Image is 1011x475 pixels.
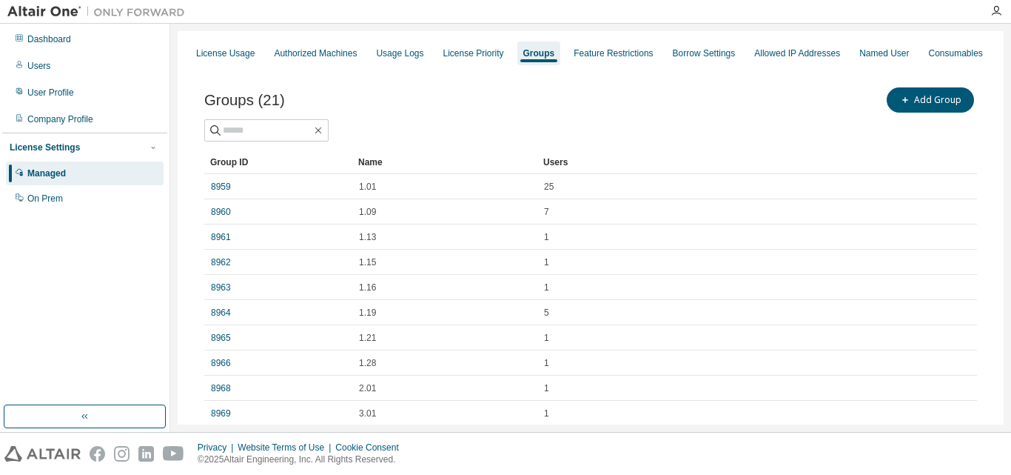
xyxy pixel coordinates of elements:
a: 8966 [211,357,231,369]
div: License Usage [196,47,255,59]
div: License Priority [443,47,504,59]
span: 1.19 [359,307,376,319]
span: 1 [544,408,549,419]
div: Name [358,150,531,174]
div: Cookie Consent [335,442,407,454]
div: Feature Restrictions [574,47,653,59]
a: 8962 [211,256,231,268]
img: facebook.svg [90,446,105,462]
img: instagram.svg [114,446,130,462]
div: Privacy [198,442,238,454]
span: 1.09 [359,206,376,218]
span: 1 [544,382,549,394]
span: 7 [544,206,549,218]
span: 2.01 [359,382,376,394]
span: 1.16 [359,282,376,293]
span: 1 [544,332,549,344]
span: Groups (21) [204,92,285,109]
div: Users [27,60,50,72]
div: Authorized Machines [274,47,357,59]
span: 1 [544,282,549,293]
span: 25 [544,181,554,193]
div: Group ID [210,150,346,174]
img: youtube.svg [163,446,184,462]
div: On Prem [27,193,63,205]
img: altair_logo.svg [4,446,81,462]
div: License Settings [10,142,80,153]
div: Users [543,150,928,174]
span: 3.01 [359,408,376,419]
span: 1.01 [359,181,376,193]
button: Add Group [887,87,974,113]
div: Website Terms of Use [238,442,335,454]
div: Borrow Settings [673,47,736,59]
img: Altair One [7,4,192,19]
span: 5 [544,307,549,319]
div: Managed [27,167,66,179]
a: 8960 [211,206,231,218]
img: linkedin.svg [138,446,154,462]
span: 1 [544,357,549,369]
div: Usage Logs [376,47,423,59]
div: Consumables [929,47,983,59]
span: 1.15 [359,256,376,268]
div: Named User [859,47,909,59]
div: Groups [523,47,555,59]
p: © 2025 Altair Engineering, Inc. All Rights Reserved. [198,454,408,466]
span: 1.21 [359,332,376,344]
span: 1.28 [359,357,376,369]
a: 8969 [211,408,231,419]
div: User Profile [27,87,74,99]
div: Allowed IP Addresses [754,47,840,59]
a: 8963 [211,282,231,293]
span: 1 [544,256,549,268]
a: 8959 [211,181,231,193]
span: 1 [544,231,549,243]
a: 8968 [211,382,231,394]
a: 8964 [211,307,231,319]
a: 8961 [211,231,231,243]
a: 8965 [211,332,231,344]
div: Dashboard [27,33,71,45]
div: Company Profile [27,113,93,125]
span: 1.13 [359,231,376,243]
